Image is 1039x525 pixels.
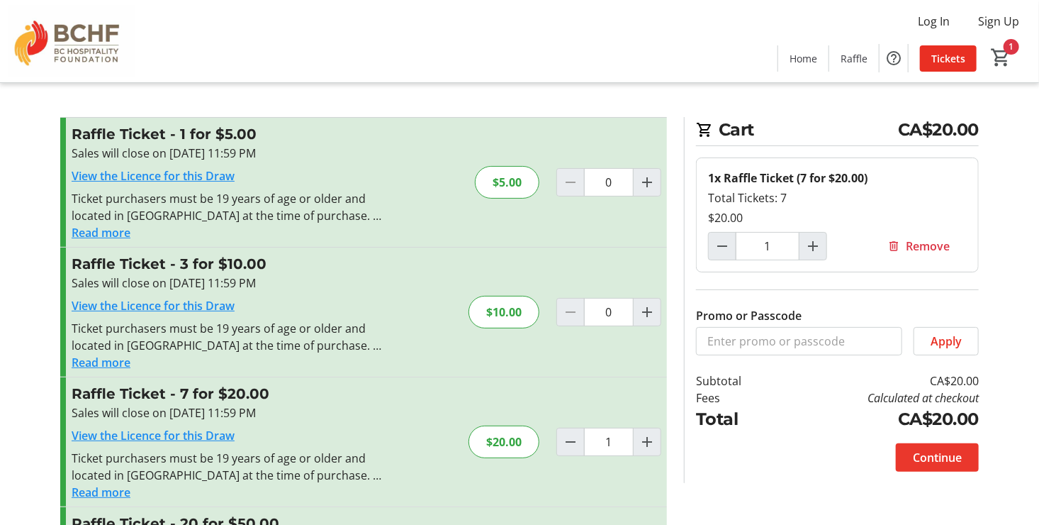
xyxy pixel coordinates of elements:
div: Ticket purchasers must be 19 years of age or older and located in [GEOGRAPHIC_DATA] at the time o... [72,450,381,484]
span: Sign Up [978,13,1019,30]
input: Raffle Ticket Quantity [584,428,634,456]
div: Ticket purchasers must be 19 years of age or older and located in [GEOGRAPHIC_DATA] at the time o... [72,190,381,224]
span: Log In [918,13,950,30]
button: Decrement by one [557,429,584,455]
input: Raffle Ticket Quantity [584,168,634,197]
a: Home [778,45,829,72]
a: View the Licence for this Draw [72,298,235,314]
td: Fees [696,389,778,407]
button: Increment by one [634,169,661,196]
div: 1x Raffle Ticket (7 for $20.00) [708,170,967,187]
span: Continue [913,449,962,466]
td: Calculated at checkout [778,389,979,407]
span: Apply [931,333,962,350]
button: Increment by one [634,299,661,326]
a: Tickets [920,45,977,72]
a: View the Licence for this Draw [72,168,235,184]
span: Raffle [841,51,867,66]
h3: Raffle Ticket - 3 for $10.00 [72,253,381,275]
label: Promo or Passcode [696,307,802,324]
button: Decrement by one [709,233,736,260]
td: CA$20.00 [778,407,979,432]
h3: Raffle Ticket - 7 for $20.00 [72,383,381,404]
div: Total Tickets: 7 [708,189,967,206]
div: Sales will close on [DATE] 11:59 PM [72,145,381,162]
div: Sales will close on [DATE] 11:59 PM [72,404,381,421]
img: BC Hospitality Foundation's Logo [9,6,135,77]
div: $5.00 [475,166,539,199]
button: Continue [896,443,979,472]
span: Tickets [931,51,965,66]
button: Increment by one [634,429,661,455]
button: Read more [72,224,130,241]
div: $20.00 [468,426,539,458]
button: Increment by one [799,233,826,260]
td: Subtotal [696,372,778,389]
button: Read more [72,354,130,371]
button: Apply [914,327,979,355]
div: $20.00 [708,209,967,226]
button: Help [880,44,908,72]
h3: Raffle Ticket - 1 for $5.00 [72,123,381,145]
button: Remove [870,232,967,260]
a: Raffle [829,45,879,72]
input: Enter promo or passcode [696,327,902,355]
td: CA$20.00 [778,372,979,389]
div: $10.00 [468,296,539,328]
button: Cart [988,45,1013,70]
input: Raffle Ticket Quantity [584,298,634,326]
button: Log In [906,10,961,33]
button: Sign Up [967,10,1030,33]
div: Ticket purchasers must be 19 years of age or older and located in [GEOGRAPHIC_DATA] at the time o... [72,320,381,354]
span: CA$20.00 [898,117,979,143]
div: Sales will close on [DATE] 11:59 PM [72,275,381,292]
span: Home [790,51,817,66]
span: Remove [906,238,950,255]
input: Raffle Ticket (7 for $20.00) Quantity [736,232,799,260]
a: View the Licence for this Draw [72,428,235,443]
h2: Cart [696,117,979,146]
button: Read more [72,484,130,501]
td: Total [696,407,778,432]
